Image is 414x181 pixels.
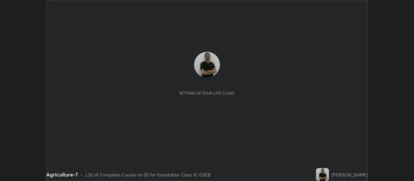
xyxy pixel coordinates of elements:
[316,168,329,181] img: 7ad5f3292db94d408dae868f010798d5.jpg
[46,171,78,178] div: Agriculture-7
[194,52,220,78] img: 7ad5f3292db94d408dae868f010798d5.jpg
[332,171,368,178] div: [PERSON_NAME]
[85,171,211,178] div: L26 of Complete Course on SS for foundation Class 10 GSEB
[179,91,234,96] div: Setting up your live class
[81,171,83,178] div: •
